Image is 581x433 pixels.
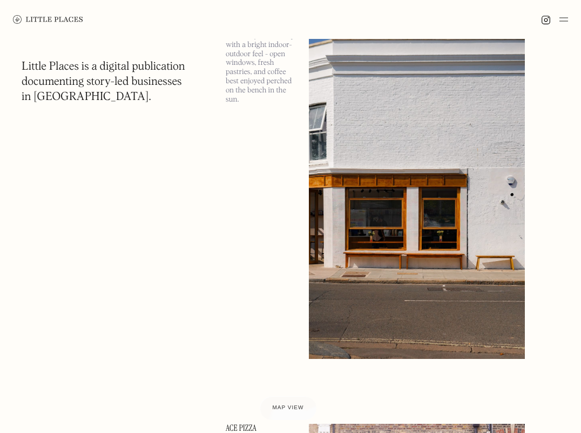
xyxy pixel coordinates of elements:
[22,59,185,105] h1: Little Places is a digital publication documenting story-led businesses in [GEOGRAPHIC_DATA].
[260,396,317,420] a: Map view
[309,18,525,359] img: Riffs
[226,31,296,104] p: A friendly coffee shop with a bright indoor-outdoor feel - open windows, fresh pastries, and coff...
[273,405,304,411] span: Map view
[226,424,296,432] a: Ace Pizza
